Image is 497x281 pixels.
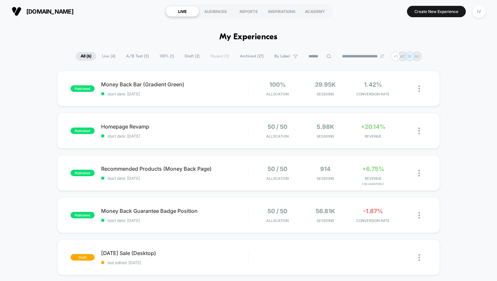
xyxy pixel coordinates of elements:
[268,123,287,130] span: 50 / 50
[380,54,384,58] img: end
[418,212,420,219] img: close
[121,52,154,61] span: A/B Test ( 3 )
[362,165,384,172] span: +6.75%
[303,176,347,181] span: Sessions
[399,54,406,59] p: MC
[298,6,332,17] div: ACADEMY
[316,208,335,214] span: 56.81k
[155,52,179,61] span: 100% ( 1 )
[351,92,395,96] span: CONVERSION RATE
[391,52,400,61] div: + 1
[101,165,248,172] span: Recommended Products (Money Back Page)
[274,54,290,59] span: By Label
[199,6,232,17] div: AUDIENCES
[418,85,420,92] img: close
[351,176,395,181] span: REVENUE
[232,6,265,17] div: REPORTS
[71,85,95,92] span: published
[268,165,287,172] span: 50 / 50
[364,81,382,88] span: 1.42%
[101,134,248,139] span: start date: [DATE]
[101,250,248,256] span: [DATE] Sale (Desktop)
[303,92,347,96] span: Sessions
[76,52,96,61] span: All ( 6 )
[414,54,419,59] p: AV
[471,5,487,18] button: IV
[71,254,95,261] span: draft
[361,123,386,130] span: +20.14%
[408,54,412,59] p: IV
[269,81,286,88] span: 100%
[235,52,268,61] span: Archived ( 27 )
[303,134,347,139] span: Sessions
[266,92,289,96] span: Allocation
[101,208,248,214] span: Money Back Guarantee Badge Position
[180,52,204,61] span: Draft ( 2 )
[71,170,95,176] span: published
[101,176,248,181] span: start date: [DATE]
[268,208,287,214] span: 50 / 50
[303,218,347,223] span: Sessions
[265,6,298,17] div: INSPIRATIONS
[101,260,248,265] span: last edited: [DATE]
[26,8,73,15] span: [DOMAIN_NAME]
[315,81,336,88] span: 29.95k
[266,134,289,139] span: Allocation
[12,6,21,16] img: Visually logo
[266,176,289,181] span: Allocation
[71,212,95,218] span: published
[418,170,420,177] img: close
[101,123,248,130] span: Homepage Revamp
[10,6,75,17] button: [DOMAIN_NAME]
[219,32,278,42] h1: My Experiences
[266,218,289,223] span: Allocation
[97,52,120,61] span: Live ( 4 )
[166,6,199,17] div: LIVE
[418,128,420,134] img: close
[101,92,248,96] span: start date: [DATE]
[320,165,331,172] span: 914
[71,128,95,134] span: published
[101,81,248,88] span: Money Back Bar (Gradient Green)
[363,208,383,214] span: -1.87%
[101,218,248,223] span: start date: [DATE]
[317,123,334,130] span: 5.98k
[473,5,485,18] div: IV
[418,254,420,261] img: close
[407,6,466,17] button: Create New Experience
[351,182,395,186] span: for Variation 2
[351,218,395,223] span: CONVERSION RATE
[351,134,395,139] span: REVENUE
